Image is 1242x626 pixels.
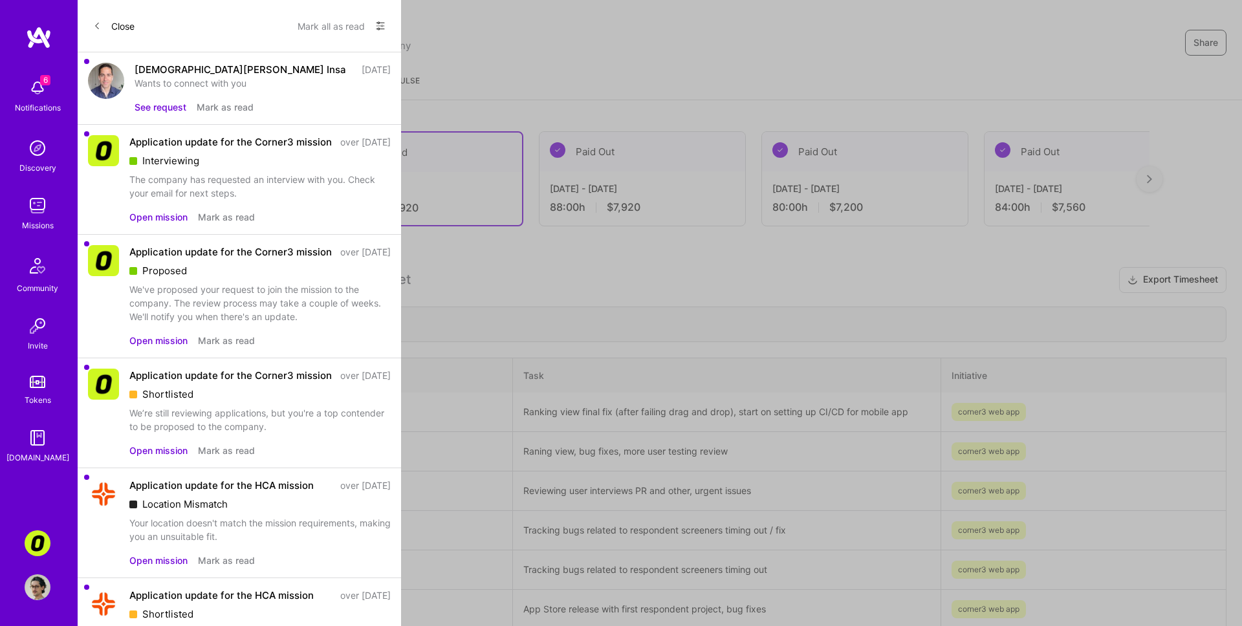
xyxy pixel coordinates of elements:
img: Company Logo [88,479,119,510]
button: Mark all as read [298,16,365,36]
div: Invite [28,339,48,352]
div: We’re still reviewing applications, but you're a top contender to be proposed to the company. [129,406,391,433]
button: Mark as read [198,334,255,347]
img: logo [26,26,52,49]
a: User Avatar [21,574,54,600]
div: [DEMOGRAPHIC_DATA][PERSON_NAME] Insa [135,63,346,76]
div: Interviewing [129,154,391,167]
div: Proposed [129,264,391,277]
div: over [DATE] [340,135,391,149]
div: [DOMAIN_NAME] [6,451,69,464]
img: tokens [30,376,45,388]
div: [DATE] [362,63,391,76]
button: Open mission [129,210,188,224]
div: We've proposed your request to join the mission to the company. The review process may take a cou... [129,283,391,323]
img: Company Logo [88,369,119,400]
img: User Avatar [25,574,50,600]
img: Company Logo [88,588,119,620]
img: Community [22,250,53,281]
img: guide book [25,425,50,451]
button: See request [135,100,186,114]
img: Company Logo [88,135,119,166]
button: Open mission [129,444,188,457]
img: Invite [25,313,50,339]
button: Mark as read [198,444,255,457]
div: Location Mismatch [129,497,391,511]
button: Mark as read [198,210,255,224]
a: Corner3: Building an AI User Researcher [21,530,54,556]
div: Community [17,281,58,295]
div: over [DATE] [340,479,391,492]
div: Tokens [25,393,51,407]
img: Company Logo [88,245,119,276]
div: Wants to connect with you [135,76,391,90]
div: Application update for the Corner3 mission [129,135,332,149]
div: Shortlisted [129,387,391,401]
img: discovery [25,135,50,161]
div: Application update for the Corner3 mission [129,245,332,259]
div: over [DATE] [340,588,391,602]
div: over [DATE] [340,245,391,259]
div: over [DATE] [340,369,391,382]
div: Application update for the HCA mission [129,588,314,602]
div: Shortlisted [129,607,391,621]
button: Mark as read [197,100,254,114]
div: Application update for the Corner3 mission [129,369,332,382]
div: Missions [22,219,54,232]
img: user avatar [88,63,124,99]
button: Mark as read [198,554,255,567]
div: The company has requested an interview with you. Check your email for next steps. [129,173,391,200]
img: teamwork [25,193,50,219]
div: Discovery [19,161,56,175]
img: Corner3: Building an AI User Researcher [25,530,50,556]
button: Open mission [129,334,188,347]
button: Close [93,16,135,36]
div: Your location doesn't match the mission requirements, making you an unsuitable fit. [129,516,391,543]
div: Application update for the HCA mission [129,479,314,492]
button: Open mission [129,554,188,567]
